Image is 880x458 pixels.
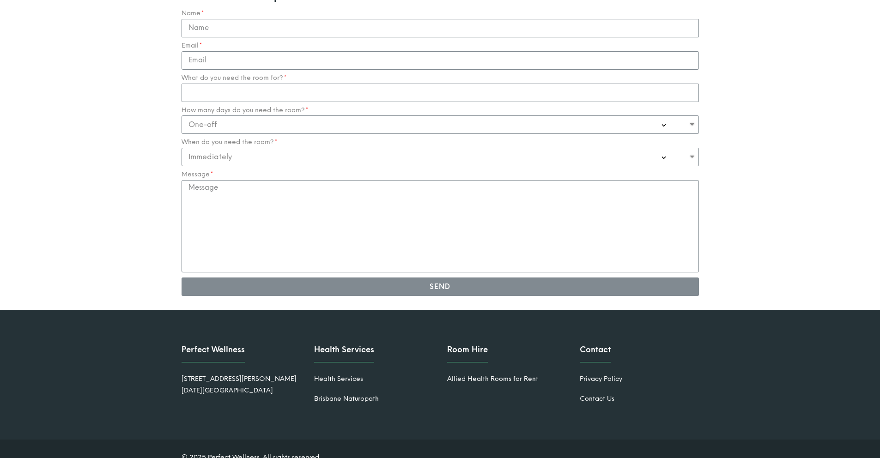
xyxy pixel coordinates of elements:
a: Brisbane Naturopath [314,395,379,403]
h3: Contact [580,345,611,362]
h3: Perfect Wellness [182,345,245,362]
label: How many days do you need the room? [182,107,309,114]
label: When do you need the room? [182,139,278,146]
label: Email [182,42,202,49]
a: Allied Health Rooms for Rent [447,375,538,383]
a: Health Services [314,375,363,383]
input: Email [182,51,699,70]
input: Name [182,19,699,37]
button: Send [182,277,699,296]
h3: Room Hire [447,345,488,362]
label: What do you need the room for? [182,74,287,82]
a: Contact Us [580,395,614,403]
label: Message [182,171,213,178]
a: Privacy Policy [580,375,622,383]
div: [STREET_ADDRESS][PERSON_NAME] [DATE][GEOGRAPHIC_DATA] [182,374,301,396]
label: Name [182,10,204,17]
h3: Health Services [314,345,374,362]
span: Send [430,283,450,290]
